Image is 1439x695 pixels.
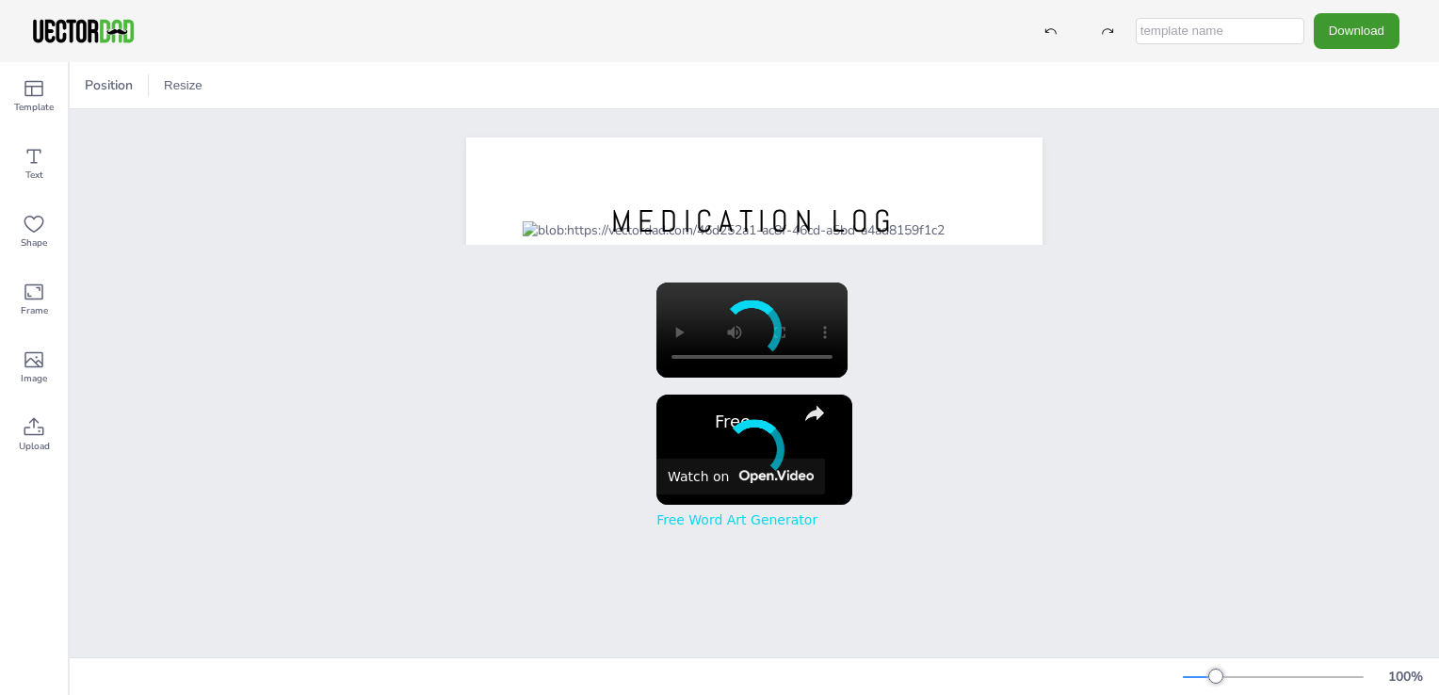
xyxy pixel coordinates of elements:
a: Free Word Art Generator [715,412,788,431]
span: Image [21,371,47,386]
span: MEDICATION LOG [611,202,897,241]
div: 100 % [1382,668,1428,686]
span: Shape [21,235,47,251]
button: Download [1314,13,1399,48]
span: Text [25,168,43,183]
span: Frame [21,303,48,318]
span: Position [81,76,137,94]
a: channel logo [668,406,705,444]
a: Watch on Open.Video [656,459,825,494]
button: share [798,396,832,430]
img: Video channel logo [734,470,814,483]
input: template name [1136,18,1304,44]
img: VectorDad-1.png [30,17,137,45]
a: Free Word Art Generator [656,512,817,527]
span: Template [14,100,54,115]
button: Resize [156,71,210,101]
span: Upload [19,439,50,454]
div: Watch on [668,469,729,484]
